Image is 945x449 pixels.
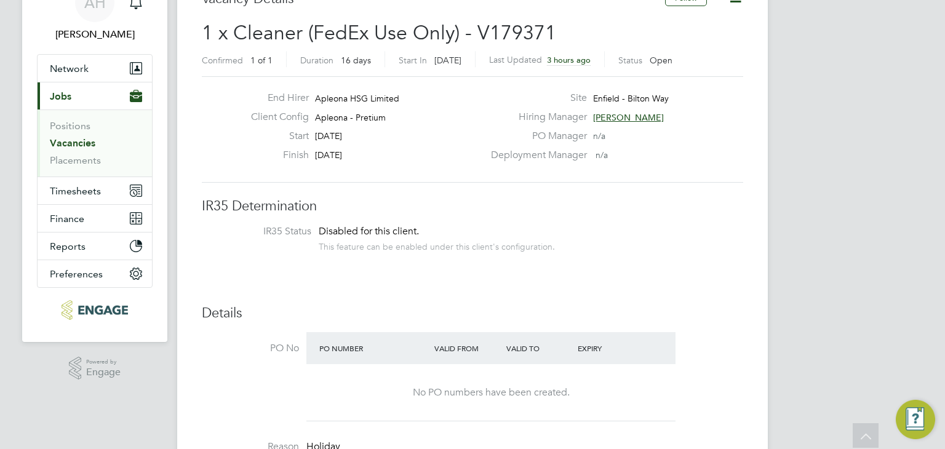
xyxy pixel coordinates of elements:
span: Powered by [86,357,121,367]
button: Timesheets [38,177,152,204]
label: End Hirer [241,92,309,105]
span: Alex Hyde [37,27,153,42]
span: n/a [593,130,605,141]
a: Positions [50,120,90,132]
label: Finish [241,149,309,162]
img: conceptresources-logo-retina.png [62,300,127,320]
label: Start [241,130,309,143]
span: Reports [50,240,86,252]
div: PO Number [316,337,431,359]
span: Network [50,63,89,74]
span: [PERSON_NAME] [593,112,664,123]
div: Valid From [431,337,503,359]
button: Jobs [38,82,152,109]
label: Start In [399,55,427,66]
h3: Details [202,304,743,322]
a: Powered byEngage [69,357,121,380]
span: Timesheets [50,185,101,197]
button: Network [38,55,152,82]
label: IR35 Status [214,225,311,238]
label: Status [618,55,642,66]
label: Last Updated [489,54,542,65]
span: [DATE] [315,130,342,141]
label: Site [484,92,587,105]
h3: IR35 Determination [202,197,743,215]
span: Apleona HSG Limited [315,93,399,104]
label: PO No [202,342,299,355]
div: This feature can be enabled under this client's configuration. [319,238,555,252]
span: [DATE] [434,55,461,66]
button: Reports [38,232,152,260]
a: Go to home page [37,300,153,320]
span: Preferences [50,268,103,280]
div: Expiry [575,337,647,359]
div: No PO numbers have been created. [319,386,663,399]
span: 3 hours ago [547,55,591,65]
button: Preferences [38,260,152,287]
span: [DATE] [315,149,342,161]
span: 16 days [341,55,371,66]
label: Duration [300,55,333,66]
span: Jobs [50,90,71,102]
label: PO Manager [484,130,587,143]
a: Vacancies [50,137,95,149]
span: 1 of 1 [250,55,273,66]
span: Enfield - Bilton Way [593,93,669,104]
span: 1 x Cleaner (FedEx Use Only) - V179371 [202,21,556,45]
button: Engage Resource Center [896,400,935,439]
span: n/a [596,149,608,161]
a: Placements [50,154,101,166]
span: Apleona - Pretium [315,112,386,123]
label: Hiring Manager [484,111,587,124]
div: Valid To [503,337,575,359]
span: Finance [50,213,84,224]
button: Finance [38,205,152,232]
div: Jobs [38,109,152,177]
span: Disabled for this client. [319,225,419,237]
span: Engage [86,367,121,378]
label: Confirmed [202,55,243,66]
span: Open [650,55,672,66]
label: Client Config [241,111,309,124]
label: Deployment Manager [484,149,587,162]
